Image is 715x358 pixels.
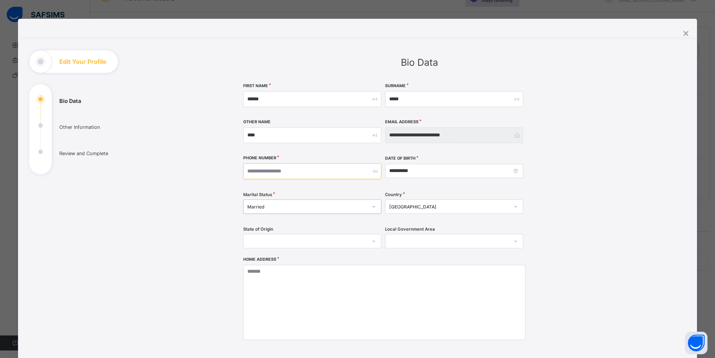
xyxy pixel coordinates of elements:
[685,332,707,354] button: Open asap
[243,192,272,197] span: Marital Status
[385,227,435,232] span: Local Government Area
[682,26,689,39] div: ×
[401,57,438,68] span: Bio Data
[243,227,273,232] span: State of Origin
[243,156,276,160] label: Phone Number
[59,59,107,65] h1: Edit Your Profile
[385,192,402,197] span: Country
[243,257,276,262] label: Home Address
[247,204,367,210] div: Married
[385,156,415,161] label: Date of Birth
[385,119,418,124] label: Email Address
[385,83,406,88] label: Surname
[243,119,271,124] label: Other Name
[389,204,509,210] div: [GEOGRAPHIC_DATA]
[243,83,268,88] label: First Name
